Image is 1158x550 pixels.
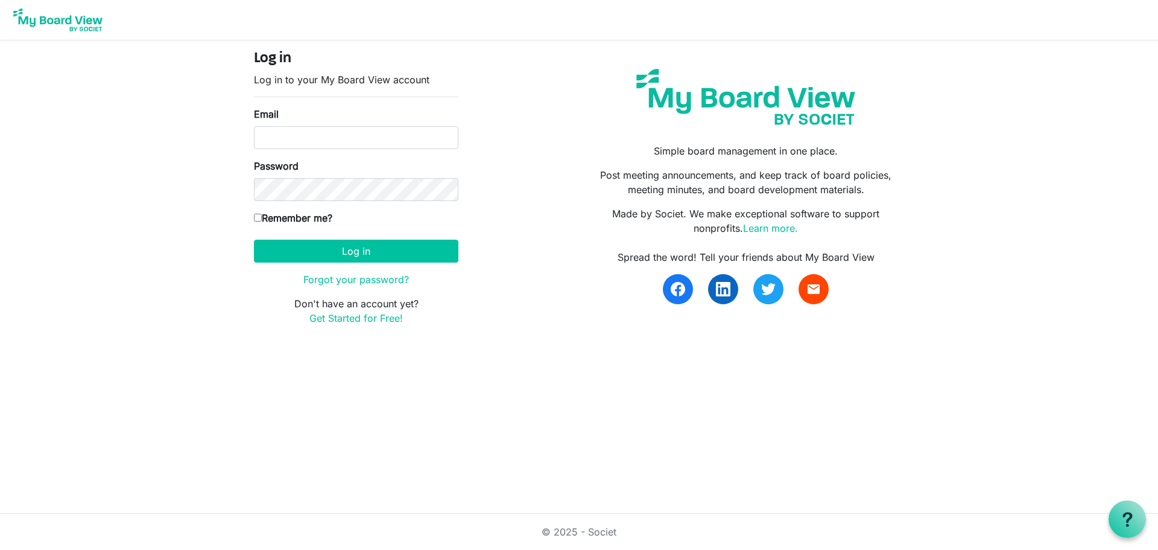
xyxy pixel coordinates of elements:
img: my-board-view-societ.svg [627,60,864,134]
p: Log in to your My Board View account [254,72,458,87]
button: Log in [254,240,458,263]
input: Remember me? [254,214,262,222]
p: Made by Societ. We make exceptional software to support nonprofits. [588,206,904,235]
p: Post meeting announcements, and keep track of board policies, meeting minutes, and board developm... [588,168,904,197]
a: Forgot your password? [303,273,409,286]
p: Don't have an account yet? [254,296,458,325]
label: Email [254,107,279,121]
p: Simple board management in one place. [588,144,904,158]
a: © 2025 - Societ [542,526,616,538]
img: linkedin.svg [716,282,730,296]
a: Get Started for Free! [309,312,403,324]
span: email [806,282,821,296]
h4: Log in [254,50,458,68]
div: Spread the word! Tell your friends about My Board View [588,250,904,264]
img: facebook.svg [671,282,685,296]
img: My Board View Logo [10,5,106,35]
img: twitter.svg [761,282,776,296]
a: email [799,274,829,304]
label: Password [254,159,299,173]
a: Learn more. [743,222,798,234]
label: Remember me? [254,211,332,225]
